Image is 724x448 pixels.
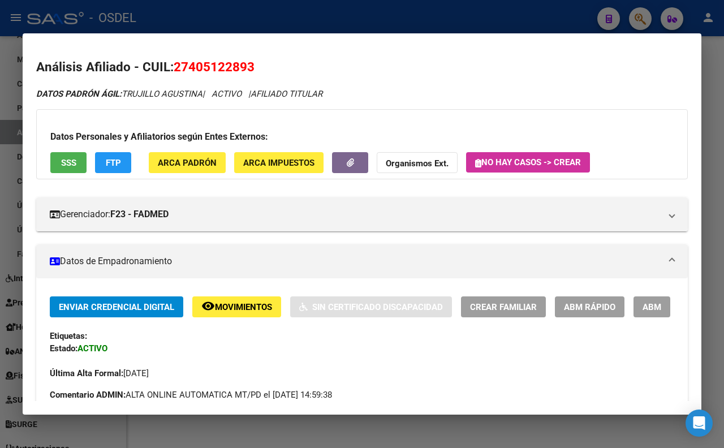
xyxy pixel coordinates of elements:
span: ALTA ONLINE AUTOMATICA MT/PD el [DATE] 14:59:38 [50,389,332,401]
mat-panel-title: Datos de Empadronamiento [50,255,661,268]
mat-icon: remove_red_eye [201,299,215,313]
span: Enviar Credencial Digital [59,302,174,312]
mat-expansion-panel-header: Gerenciador:F23 - FADMED [36,197,688,231]
span: TRUJILLO AGUSTINA [36,89,202,99]
button: Enviar Credencial Digital [50,296,183,317]
button: ABM Rápido [555,296,624,317]
button: Movimientos [192,296,281,317]
strong: F23 - FADMED [110,208,169,221]
button: ABM [633,296,670,317]
strong: Comentario ADMIN: [50,390,126,400]
h3: Datos Personales y Afiliatorios según Entes Externos: [50,130,674,144]
span: ARCA Impuestos [243,158,314,168]
mat-panel-title: Gerenciador: [50,208,661,221]
i: | ACTIVO | [36,89,322,99]
strong: Organismos Ext. [386,158,449,169]
button: Sin Certificado Discapacidad [290,296,452,317]
span: No hay casos -> Crear [475,157,581,167]
strong: ACTIVO [77,343,107,354]
button: FTP [95,152,131,173]
button: ARCA Impuestos [234,152,324,173]
span: ARCA Padrón [158,158,217,168]
button: Crear Familiar [461,296,546,317]
button: ARCA Padrón [149,152,226,173]
button: No hay casos -> Crear [466,152,590,173]
div: Open Intercom Messenger [686,410,713,437]
span: ABM [643,302,661,312]
strong: Última Alta Formal: [50,368,123,378]
button: SSS [50,152,87,173]
span: [DATE] [50,368,149,378]
span: ABM Rápido [564,302,615,312]
strong: Etiquetas: [50,331,87,341]
strong: Estado: [50,343,77,354]
strong: DATOS PADRÓN ÁGIL: [36,89,122,99]
span: SSS [61,158,76,168]
mat-expansion-panel-header: Datos de Empadronamiento [36,244,688,278]
button: Organismos Ext. [377,152,458,173]
span: Crear Familiar [470,302,537,312]
span: AFILIADO TITULAR [251,89,322,99]
span: 27405122893 [174,59,255,74]
span: Sin Certificado Discapacidad [312,302,443,312]
span: Movimientos [215,302,272,312]
h2: Análisis Afiliado - CUIL: [36,58,688,77]
span: FTP [106,158,121,168]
